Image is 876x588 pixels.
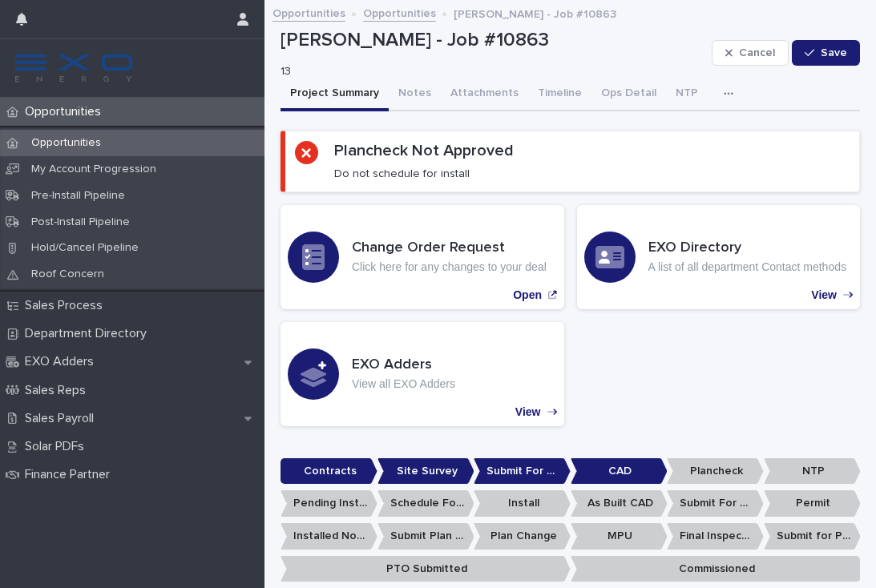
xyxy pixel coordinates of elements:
[272,3,345,22] a: Opportunities
[474,523,571,550] p: Plan Change
[18,268,117,281] p: Roof Concern
[712,40,789,66] button: Cancel
[515,405,541,419] p: View
[571,458,668,485] p: CAD
[281,322,564,426] a: View
[454,4,616,22] p: [PERSON_NAME] - Job #10863
[352,260,547,274] p: Click here for any changes to your deal
[18,136,114,150] p: Opportunities
[281,523,377,550] p: Installed No Permit
[821,47,847,58] span: Save
[281,65,699,79] p: 13
[18,298,115,313] p: Sales Process
[18,467,123,482] p: Finance Partner
[18,411,107,426] p: Sales Payroll
[18,241,151,255] p: Hold/Cancel Pipeline
[363,3,436,22] a: Opportunities
[18,439,97,454] p: Solar PDFs
[389,78,441,111] button: Notes
[281,490,377,517] p: Pending Install Task
[441,78,528,111] button: Attachments
[334,167,470,181] p: Do not schedule for install
[513,288,542,302] p: Open
[648,240,846,257] h3: EXO Directory
[764,490,861,517] p: Permit
[764,523,861,550] p: Submit for PTO
[377,523,474,550] p: Submit Plan Change
[667,458,764,485] p: Plancheck
[792,40,860,66] button: Save
[577,205,861,309] a: View
[281,78,389,111] button: Project Summary
[18,163,169,176] p: My Account Progression
[811,288,837,302] p: View
[739,47,775,58] span: Cancel
[528,78,591,111] button: Timeline
[18,354,107,369] p: EXO Adders
[377,490,474,517] p: Schedule For Install
[281,29,705,52] p: [PERSON_NAME] - Job #10863
[667,523,764,550] p: Final Inspection
[666,78,708,111] button: NTP
[18,383,99,398] p: Sales Reps
[764,458,861,485] p: NTP
[352,240,547,257] h3: Change Order Request
[571,523,668,550] p: MPU
[281,556,571,582] p: PTO Submitted
[352,377,455,391] p: View all EXO Adders
[648,260,846,274] p: A list of all department Contact methods
[377,458,474,485] p: Site Survey
[591,78,666,111] button: Ops Detail
[13,52,135,84] img: FKS5r6ZBThi8E5hshIGi
[474,458,571,485] p: Submit For CAD
[281,458,377,485] p: Contracts
[667,490,764,517] p: Submit For Permit
[18,326,159,341] p: Department Directory
[571,556,861,582] p: Commissioned
[281,205,564,309] a: Open
[352,356,455,374] h3: EXO Adders
[18,104,114,119] p: Opportunities
[474,490,571,517] p: Install
[571,490,668,517] p: As Built CAD
[334,141,514,160] h2: Plancheck Not Approved
[18,215,143,229] p: Post-Install Pipeline
[18,189,138,203] p: Pre-Install Pipeline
